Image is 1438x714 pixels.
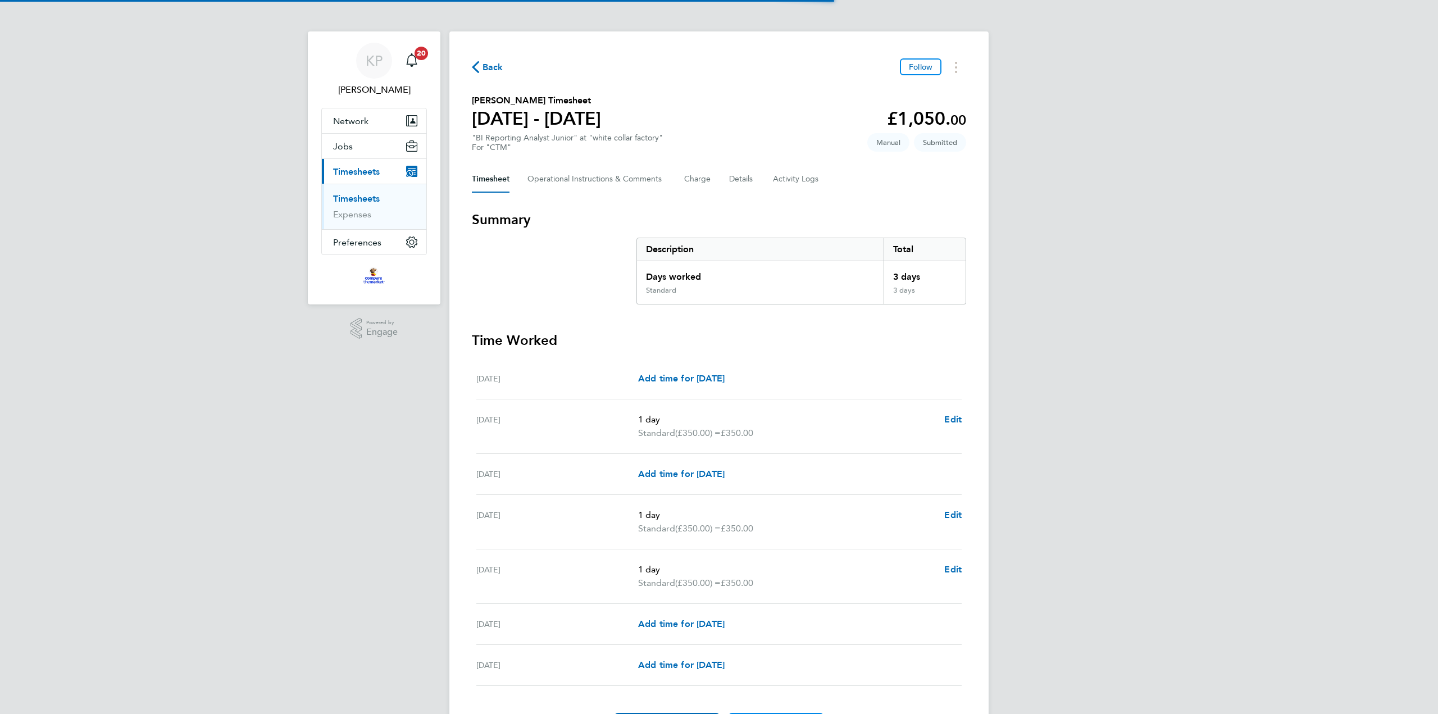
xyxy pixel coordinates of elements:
div: [DATE] [476,617,638,631]
a: Go to home page [321,266,427,284]
span: Network [333,116,368,126]
a: Add time for [DATE] [638,372,725,385]
span: Timesheets [333,166,380,177]
span: Powered by [366,318,398,328]
span: Add time for [DATE] [638,619,725,629]
button: Back [472,60,503,74]
div: For "CTM" [472,143,663,152]
div: [DATE] [476,563,638,590]
button: Details [729,166,755,193]
button: Preferences [322,230,426,254]
span: Edit [944,414,962,425]
a: Powered byEngage [351,318,398,339]
div: [DATE] [476,372,638,385]
a: Timesheets [333,193,380,204]
div: [DATE] [476,413,638,440]
h3: Time Worked [472,331,966,349]
a: Edit [944,508,962,522]
nav: Main navigation [308,31,440,304]
span: 00 [950,112,966,128]
span: Preferences [333,237,381,248]
img: bglgroup-logo-retina.png [363,266,384,284]
span: 20 [415,47,428,60]
span: Jobs [333,141,353,152]
a: Expenses [333,209,371,220]
span: £350.00 [721,428,753,438]
span: £350.00 [721,523,753,534]
a: Add time for [DATE] [638,617,725,631]
span: This timesheet is Submitted. [914,133,966,152]
div: "BI Reporting Analyst Junior" at "white collar factory" [472,133,663,152]
div: [DATE] [476,658,638,672]
span: Add time for [DATE] [638,373,725,384]
a: Add time for [DATE] [638,467,725,481]
div: [DATE] [476,467,638,481]
div: Standard [646,286,676,295]
div: Timesheets [322,184,426,229]
span: Edit [944,564,962,575]
span: (£350.00) = [675,577,721,588]
button: Timesheet [472,166,509,193]
div: Description [637,238,884,261]
button: Activity Logs [773,166,820,193]
span: Ketan Patel [321,83,427,97]
span: Follow [909,62,932,72]
span: Back [483,61,503,74]
span: Add time for [DATE] [638,660,725,670]
p: 1 day [638,413,935,426]
p: 1 day [638,563,935,576]
button: Charge [684,166,711,193]
span: This timesheet was manually created. [867,133,909,152]
a: Edit [944,413,962,426]
span: Engage [366,328,398,337]
h1: [DATE] - [DATE] [472,107,601,130]
span: KP [366,53,383,68]
a: 20 [401,43,423,79]
div: Total [884,238,966,261]
span: (£350.00) = [675,523,721,534]
span: (£350.00) = [675,428,721,438]
div: 3 days [884,261,966,286]
div: [DATE] [476,508,638,535]
button: Timesheets Menu [946,58,966,76]
div: Summary [636,238,966,304]
a: Edit [944,563,962,576]
a: Add time for [DATE] [638,658,725,672]
span: Standard [638,522,675,535]
h2: [PERSON_NAME] Timesheet [472,94,601,107]
div: Days worked [637,261,884,286]
span: Standard [638,426,675,440]
span: Edit [944,510,962,520]
h3: Summary [472,211,966,229]
app-decimal: £1,050. [887,108,966,129]
div: 3 days [884,286,966,304]
span: Add time for [DATE] [638,469,725,479]
button: Timesheets [322,159,426,184]
button: Follow [900,58,941,75]
span: £350.00 [721,577,753,588]
button: Jobs [322,134,426,158]
button: Network [322,108,426,133]
span: Standard [638,576,675,590]
button: Operational Instructions & Comments [527,166,666,193]
a: KP[PERSON_NAME] [321,43,427,97]
p: 1 day [638,508,935,522]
